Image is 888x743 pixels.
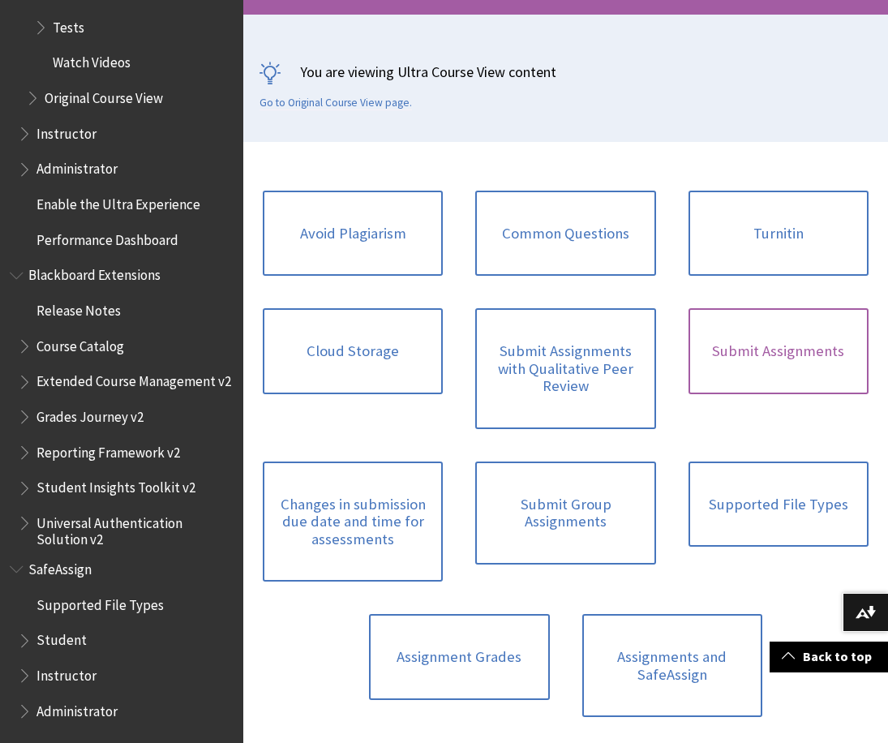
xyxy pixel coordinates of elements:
span: Instructor [36,662,97,684]
span: Watch Videos [53,49,131,71]
a: Back to top [770,642,888,672]
a: Changes in submission due date and time for assessments [263,462,443,582]
a: Turnitin [689,191,869,277]
a: Common Questions [475,191,655,277]
span: Original Course View [45,84,163,106]
a: Submit Group Assignments [475,462,655,565]
span: Enable the Ultra Experience [36,191,200,213]
span: Performance Dashboard [36,226,178,248]
span: Student Insights Toolkit v2 [36,475,195,496]
nav: Book outline for Blackboard SafeAssign [10,556,234,724]
a: Cloud Storage [263,308,443,394]
span: Supported File Types [36,591,164,613]
a: Supported File Types [689,462,869,548]
span: Course Catalog [36,333,124,354]
span: Administrator [36,698,118,719]
a: Submit Assignments [689,308,869,394]
span: Instructor [36,120,97,142]
span: Tests [53,14,84,36]
span: Universal Authentication Solution v2 [36,509,232,548]
a: Go to Original Course View page. [260,96,412,110]
span: Release Notes [36,297,121,319]
span: Extended Course Management v2 [36,368,231,390]
span: SafeAssign [28,556,92,578]
p: You are viewing Ultra Course View content [260,62,872,82]
a: Submit Assignments with Qualitative Peer Review [475,308,655,429]
nav: Book outline for Blackboard Extensions [10,262,234,548]
span: Grades Journey v2 [36,403,144,425]
span: Reporting Framework v2 [36,439,180,461]
a: Assignment Grades [369,614,549,700]
span: Blackboard Extensions [28,262,161,284]
span: Administrator [36,156,118,178]
a: Assignments and SafeAssign [582,614,762,717]
a: Avoid Plagiarism [263,191,443,277]
span: Student [36,627,87,649]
